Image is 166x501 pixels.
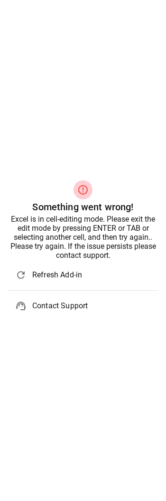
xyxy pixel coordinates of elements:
span: Refresh Add-in [32,269,151,281]
span: support_agent [15,300,27,312]
span: Contact Support [32,300,151,312]
span: refresh [15,269,27,281]
div: Excel is in cell-editing mode. Please exit the edit mode by pressing ENTER or TAB or selecting an... [8,215,158,260]
span: error_outline [77,184,89,196]
h6: Something went wrong! [8,199,158,215]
